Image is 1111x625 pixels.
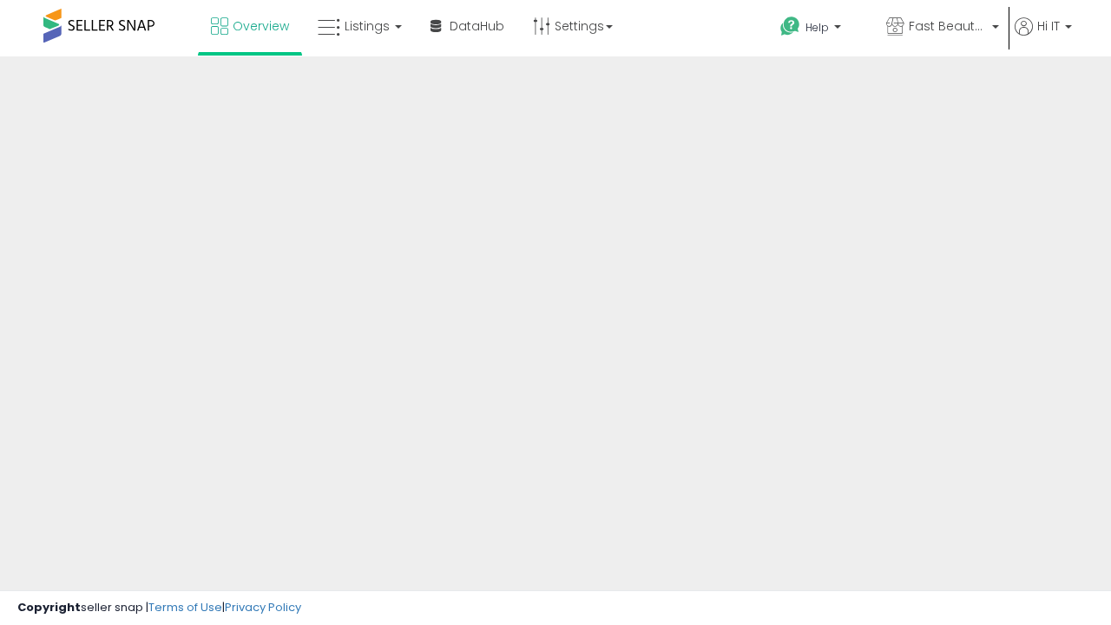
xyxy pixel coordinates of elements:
[17,600,301,616] div: seller snap | |
[766,3,871,56] a: Help
[1037,17,1060,35] span: Hi IT
[225,599,301,615] a: Privacy Policy
[1015,17,1072,56] a: Hi IT
[779,16,801,37] i: Get Help
[909,17,987,35] span: Fast Beauty ([GEOGRAPHIC_DATA])
[450,17,504,35] span: DataHub
[345,17,390,35] span: Listings
[148,599,222,615] a: Terms of Use
[17,599,81,615] strong: Copyright
[233,17,289,35] span: Overview
[805,20,829,35] span: Help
